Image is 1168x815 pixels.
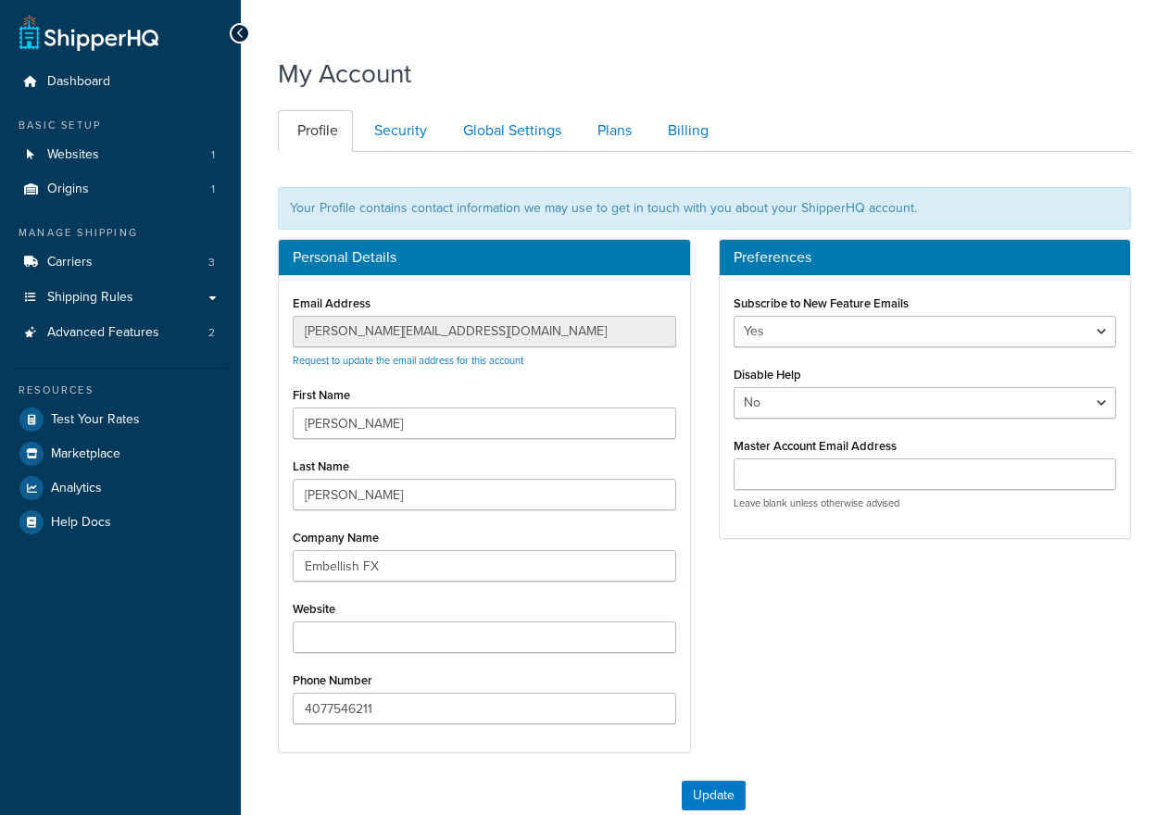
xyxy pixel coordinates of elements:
h3: Personal Details [293,249,676,266]
li: Carriers [14,245,227,280]
span: Marketplace [51,446,120,462]
label: Disable Help [734,368,801,382]
h3: Preferences [734,249,1117,266]
a: Shipping Rules [14,281,227,315]
a: Dashboard [14,65,227,99]
span: 2 [208,325,215,341]
label: Email Address [293,296,370,310]
a: Profile [278,110,353,152]
a: ShipperHQ Home [19,14,158,51]
li: Advanced Features [14,316,227,350]
a: Global Settings [444,110,576,152]
button: Update [682,781,746,810]
a: Advanced Features 2 [14,316,227,350]
a: Websites 1 [14,138,227,172]
label: Last Name [293,459,349,473]
label: First Name [293,388,350,402]
span: Websites [47,147,99,163]
a: Security [355,110,442,152]
span: Advanced Features [47,325,159,341]
li: Websites [14,138,227,172]
a: Marketplace [14,437,227,470]
div: Basic Setup [14,118,227,133]
label: Company Name [293,531,379,545]
span: Dashboard [47,74,110,90]
span: Test Your Rates [51,412,140,428]
span: Carriers [47,255,93,270]
span: Origins [47,182,89,197]
a: Analytics [14,471,227,505]
span: Shipping Rules [47,290,133,306]
p: Leave blank unless otherwise advised [734,496,1117,510]
div: Your Profile contains contact information we may use to get in touch with you about your ShipperH... [278,187,1131,230]
span: 3 [208,255,215,270]
li: Origins [14,172,227,207]
span: Help Docs [51,515,111,531]
a: Request to update the email address for this account [293,353,523,368]
label: Website [293,602,335,616]
a: Billing [648,110,723,152]
a: Origins 1 [14,172,227,207]
h1: My Account [278,56,411,92]
span: 1 [211,147,215,163]
a: Help Docs [14,506,227,539]
div: Manage Shipping [14,225,227,241]
span: 1 [211,182,215,197]
a: Plans [578,110,647,152]
div: Resources [14,382,227,398]
a: Carriers 3 [14,245,227,280]
span: Analytics [51,481,102,496]
label: Phone Number [293,673,372,687]
a: Test Your Rates [14,403,227,436]
label: Master Account Email Address [734,439,897,453]
label: Subscribe to New Feature Emails [734,296,909,310]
